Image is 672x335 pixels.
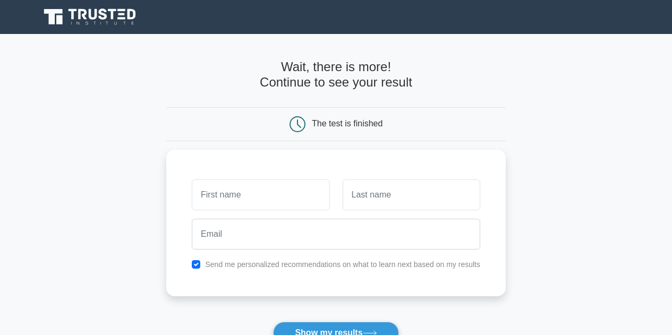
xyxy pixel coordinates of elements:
[205,260,480,269] label: Send me personalized recommendations on what to learn next based on my results
[166,59,506,90] h4: Wait, there is more! Continue to see your result
[312,119,382,128] div: The test is finished
[192,219,480,250] input: Email
[192,179,329,210] input: First name
[343,179,480,210] input: Last name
